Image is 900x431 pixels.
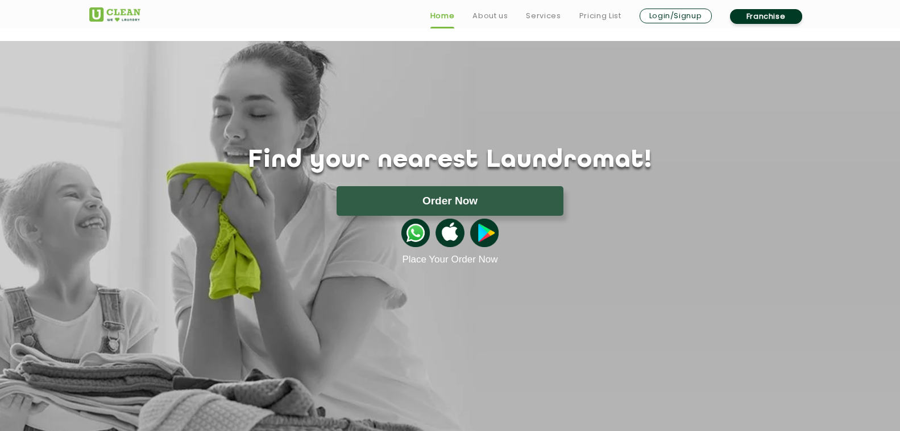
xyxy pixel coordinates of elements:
[470,219,499,247] img: playstoreicon.png
[640,9,712,23] a: Login/Signup
[526,9,561,23] a: Services
[430,9,455,23] a: Home
[436,219,464,247] img: apple-icon.png
[337,186,563,216] button: Order Now
[579,9,621,23] a: Pricing List
[81,146,820,175] h1: Find your nearest Laundromat!
[730,9,802,24] a: Franchise
[472,9,508,23] a: About us
[89,7,140,22] img: UClean Laundry and Dry Cleaning
[402,254,497,265] a: Place Your Order Now
[401,219,430,247] img: whatsappicon.png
